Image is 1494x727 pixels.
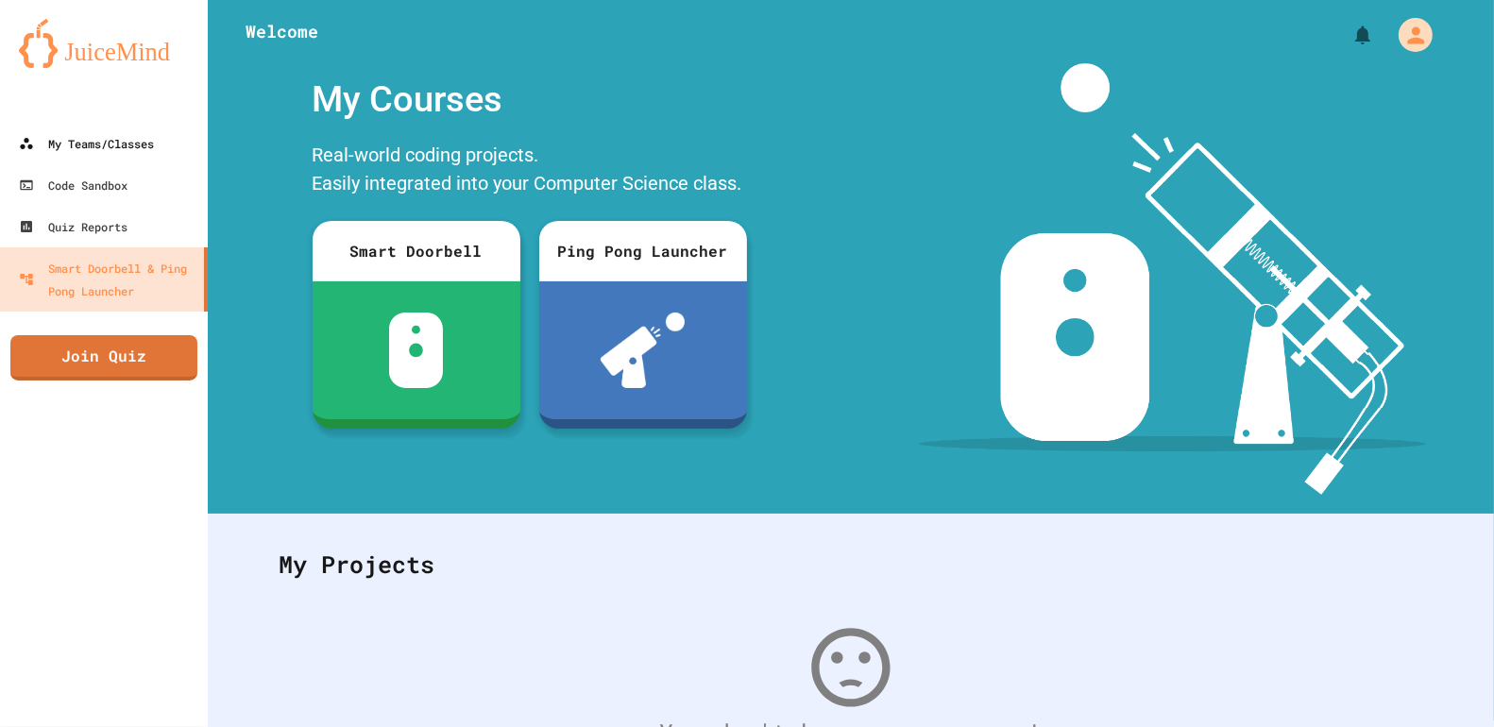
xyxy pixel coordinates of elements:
[19,257,196,302] div: Smart Doorbell & Ping Pong Launcher
[19,19,189,68] img: logo-orange.svg
[303,136,756,207] div: Real-world coding projects. Easily integrated into your Computer Science class.
[539,221,747,281] div: Ping Pong Launcher
[303,63,756,136] div: My Courses
[19,132,154,155] div: My Teams/Classes
[1379,13,1437,57] div: My Account
[313,221,520,281] div: Smart Doorbell
[601,313,685,388] img: ppl-with-ball.png
[919,63,1425,495] img: banner-image-my-projects.png
[260,528,1442,601] div: My Projects
[19,174,127,196] div: Code Sandbox
[10,335,197,380] a: Join Quiz
[389,313,443,388] img: sdb-white.svg
[1316,19,1379,51] div: My Notifications
[19,215,127,238] div: Quiz Reports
